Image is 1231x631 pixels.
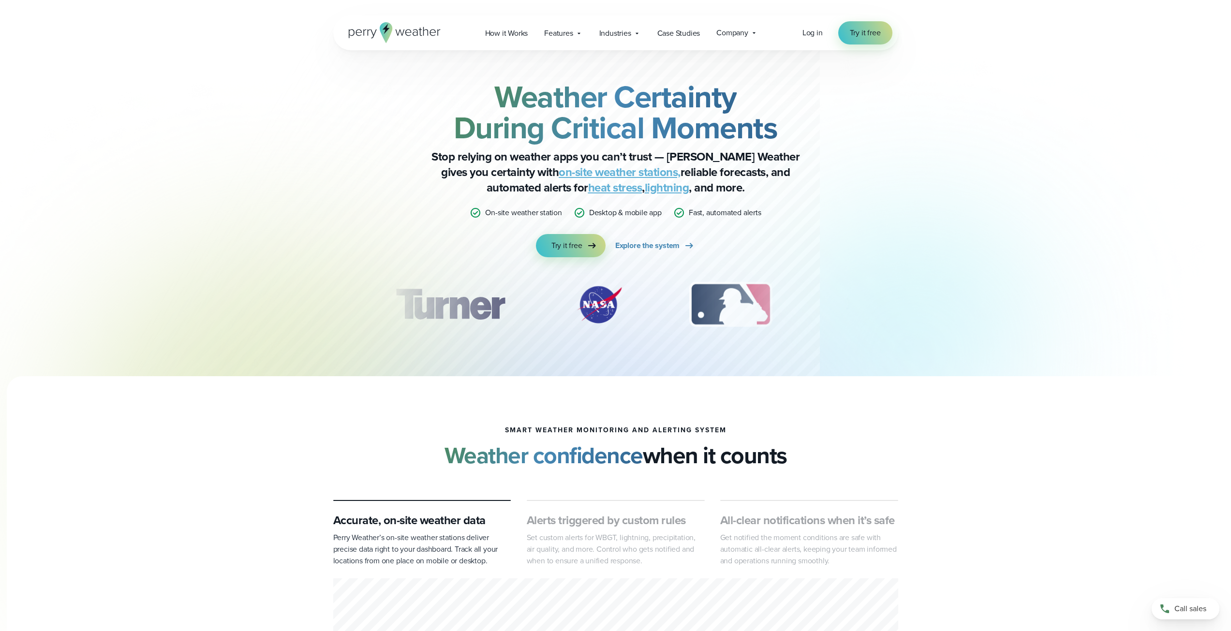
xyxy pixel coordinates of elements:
strong: Weather Certainty During Critical Moments [454,74,778,150]
div: 4 of 12 [828,280,905,329]
p: Get notified the moment conditions are safe with automatic all-clear alerts, keeping your team in... [720,532,898,567]
img: PGA.svg [828,280,905,329]
h2: when it counts [445,442,787,469]
a: on-site weather stations, [559,163,681,181]
div: 1 of 12 [381,280,519,329]
p: On-site weather station [485,207,562,219]
a: lightning [645,179,689,196]
span: Explore the system [615,240,680,251]
span: Industries [599,28,631,39]
img: MLB.svg [680,280,782,329]
p: Set custom alerts for WBGT, lightning, precipitation, air quality, and more. Control who gets not... [527,532,705,567]
a: Case Studies [649,23,709,43]
p: Fast, automated alerts [689,207,761,219]
a: Try it free [536,234,606,257]
strong: Weather confidence [445,438,643,472]
p: Perry Weather’s on-site weather stations deliver precise data right to your dashboard. Track all ... [333,532,511,567]
h3: Accurate, on-site weather data [333,513,511,528]
span: Try it free [551,240,582,251]
span: How it Works [485,28,528,39]
img: Turner-Construction_1.svg [381,280,519,329]
span: Call sales [1174,603,1206,615]
h3: Alerts triggered by custom rules [527,513,705,528]
span: Features [544,28,573,39]
img: NASA.svg [565,280,633,329]
span: Case Studies [657,28,700,39]
span: Log in [802,27,823,38]
span: Company [716,27,748,39]
div: 2 of 12 [565,280,633,329]
h3: All-clear notifications when it’s safe [720,513,898,528]
a: How it Works [477,23,536,43]
a: Log in [802,27,823,39]
span: Try it free [850,27,881,39]
div: 3 of 12 [680,280,782,329]
a: Call sales [1152,598,1219,619]
a: Try it free [838,21,892,44]
h1: smart weather monitoring and alerting system [505,426,727,434]
p: Stop relying on weather apps you can’t trust — [PERSON_NAME] Weather gives you certainty with rel... [422,149,809,195]
a: Explore the system [615,234,695,257]
div: slideshow [382,280,850,334]
a: heat stress [588,179,642,196]
p: Desktop & mobile app [589,207,662,219]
